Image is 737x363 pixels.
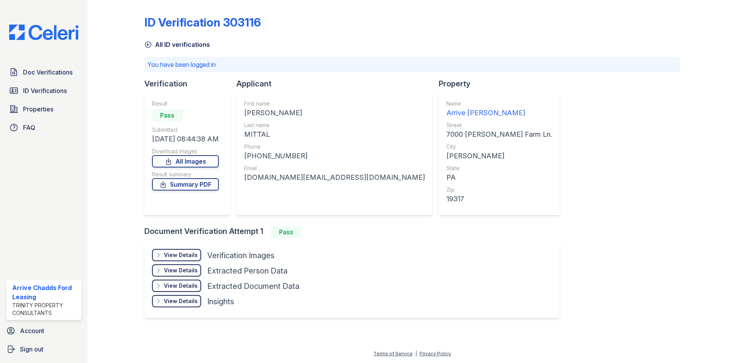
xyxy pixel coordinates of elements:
div: Document Verification Attempt 1 [144,226,566,238]
a: All ID verifications [144,40,210,49]
a: FAQ [6,120,81,135]
div: Extracted Person Data [207,265,288,276]
div: Zip [446,186,552,194]
div: View Details [164,267,198,274]
div: Insights [207,296,234,307]
div: | [415,351,417,356]
div: Phone [244,143,425,151]
div: [PERSON_NAME] [244,108,425,118]
div: Arrive Chadds Ford Leasing [12,283,78,302]
div: Verification Images [207,250,274,261]
div: View Details [164,297,198,305]
span: ID Verifications [23,86,67,95]
a: Summary PDF [152,178,219,191]
a: Sign out [3,341,84,357]
span: Sign out [20,345,43,354]
div: Applicant [236,78,439,89]
div: Pass [152,109,183,121]
div: Extracted Document Data [207,281,299,292]
a: Doc Verifications [6,65,81,80]
a: Name Arrive [PERSON_NAME] [446,100,552,118]
div: Street [446,121,552,129]
p: You have been logged in [147,60,677,69]
div: [PERSON_NAME] [446,151,552,161]
img: CE_Logo_Blue-a8612792a0a2168367f1c8372b55b34899dd931a85d93a1a3d3e32e68fde9ad4.png [3,25,84,40]
div: [PHONE_NUMBER] [244,151,425,161]
a: Properties [6,101,81,117]
div: ID Verification 303116 [144,15,261,29]
div: Arrive [PERSON_NAME] [446,108,552,118]
a: ID Verifications [6,83,81,98]
div: First name [244,100,425,108]
span: Account [20,326,44,335]
div: View Details [164,282,198,290]
a: Privacy Policy [420,351,451,356]
div: City [446,143,552,151]
div: Last name [244,121,425,129]
div: 19317 [446,194,552,204]
div: Trinity Property Consultants [12,302,78,317]
div: State [446,164,552,172]
div: View Details [164,251,198,259]
div: [DOMAIN_NAME][EMAIL_ADDRESS][DOMAIN_NAME] [244,172,425,183]
div: Name [446,100,552,108]
span: Doc Verifications [23,68,73,77]
div: Result summary [152,171,219,178]
a: All Images [152,155,219,167]
div: Pass [271,226,302,238]
a: Account [3,323,84,338]
div: Property [439,78,566,89]
div: [DATE] 08:44:38 AM [152,134,219,144]
div: Verification [144,78,236,89]
div: PA [446,172,552,183]
div: 7000 [PERSON_NAME] Farm Ln. [446,129,552,140]
span: FAQ [23,123,35,132]
div: MITTAL [244,129,425,140]
div: Download Images [152,148,219,155]
div: Email [244,164,425,172]
div: Result [152,100,219,108]
a: Terms of Service [373,351,413,356]
span: Properties [23,104,53,114]
div: Submitted [152,126,219,134]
